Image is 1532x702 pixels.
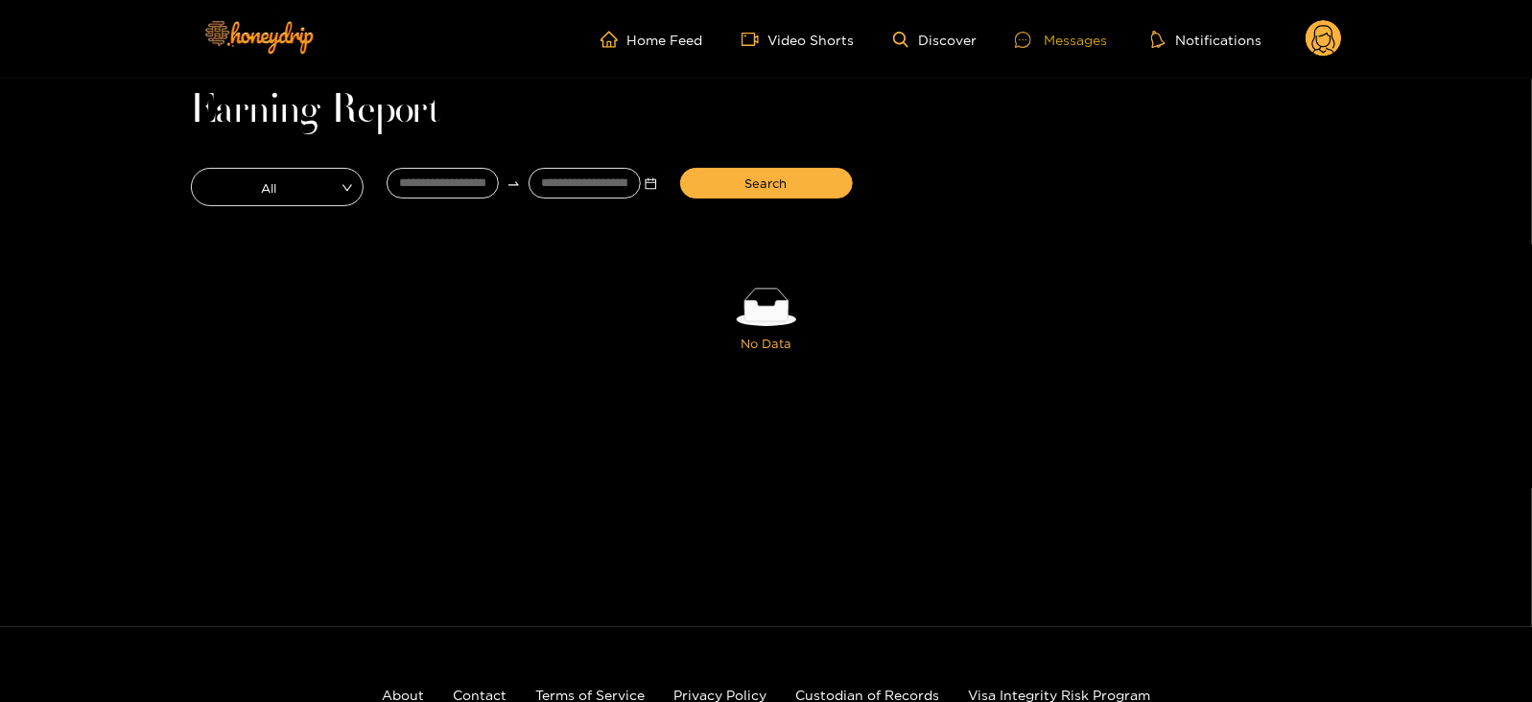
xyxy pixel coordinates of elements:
[893,32,977,48] a: Discover
[601,31,703,48] a: Home Feed
[742,31,768,48] span: video-camera
[680,168,853,199] button: Search
[191,334,1342,353] div: No Data
[453,688,507,702] a: Contact
[507,176,521,191] span: to
[191,98,1342,125] h1: Earning Report
[673,688,766,702] a: Privacy Policy
[507,176,521,191] span: swap-right
[601,31,627,48] span: home
[535,688,645,702] a: Terms of Service
[745,174,788,193] span: Search
[742,31,855,48] a: Video Shorts
[968,688,1150,702] a: Visa Integrity Risk Program
[191,368,1342,387] div: Your data is empty. Maybe you have to adapt filters in order to see data?
[795,688,939,702] a: Custodian of Records
[382,688,424,702] a: About
[1145,30,1267,49] button: Notifications
[192,174,363,200] span: All
[1015,29,1107,51] div: Messages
